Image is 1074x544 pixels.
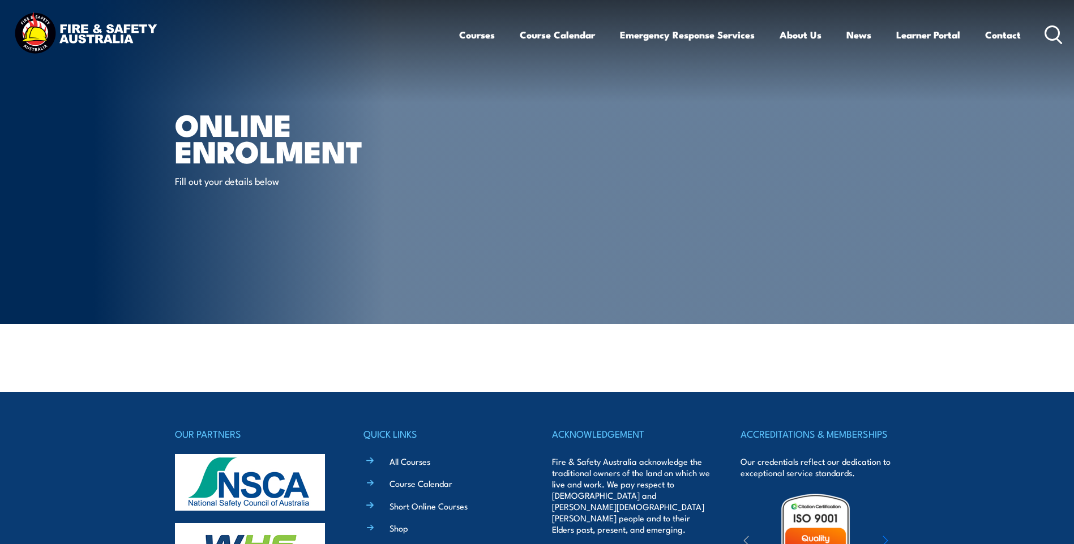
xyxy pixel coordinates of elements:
[780,20,821,50] a: About Us
[552,456,711,535] p: Fire & Safety Australia acknowledge the traditional owners of the land on which we live and work....
[985,20,1021,50] a: Contact
[896,20,960,50] a: Learner Portal
[175,426,333,442] h4: OUR PARTNERS
[846,20,871,50] a: News
[552,426,711,442] h4: ACKNOWLEDGEMENT
[390,500,468,512] a: Short Online Courses
[741,426,899,442] h4: ACCREDITATIONS & MEMBERSHIPS
[390,477,452,489] a: Course Calendar
[175,454,325,511] img: nsca-logo-footer
[620,20,755,50] a: Emergency Response Services
[390,522,408,534] a: Shop
[459,20,495,50] a: Courses
[390,455,430,467] a: All Courses
[520,20,595,50] a: Course Calendar
[741,456,899,478] p: Our credentials reflect our dedication to exceptional service standards.
[175,174,382,187] p: Fill out your details below
[175,111,455,163] h1: Online Enrolment
[363,426,522,442] h4: QUICK LINKS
